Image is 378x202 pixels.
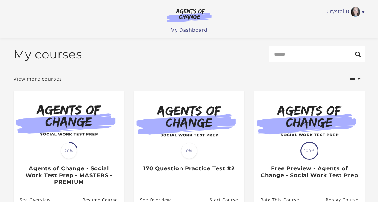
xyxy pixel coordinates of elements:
[14,75,62,82] a: View more courses
[171,27,207,33] a: My Dashboard
[260,165,358,179] h3: Free Preview - Agents of Change - Social Work Test Prep
[20,165,118,186] h3: Agents of Change - Social Work Test Prep - MASTERS - PREMIUM
[160,8,218,22] img: Agents of Change Logo
[301,143,318,159] span: 100%
[61,143,77,159] span: 20%
[181,143,197,159] span: 0%
[327,7,362,17] a: Toggle menu
[14,47,82,61] h2: My courses
[140,165,238,172] h3: 170 Question Practice Test #2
